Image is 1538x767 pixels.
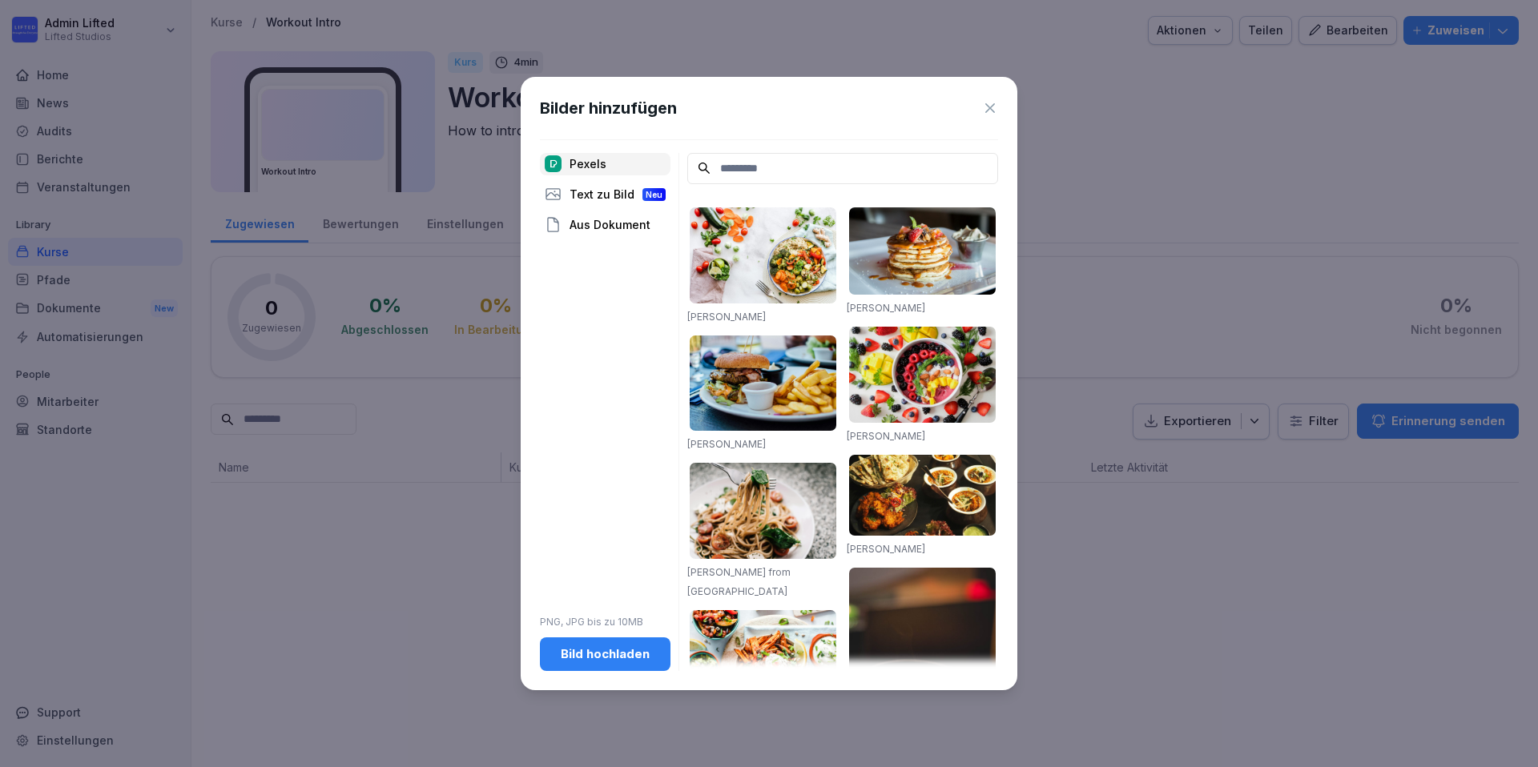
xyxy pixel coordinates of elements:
[847,543,925,555] a: [PERSON_NAME]
[540,615,670,629] p: PNG, JPG bis zu 10MB
[540,637,670,671] button: Bild hochladen
[849,327,996,423] img: pexels-photo-1099680.jpeg
[690,335,836,432] img: pexels-photo-70497.jpeg
[847,430,925,442] a: [PERSON_NAME]
[687,566,791,597] a: [PERSON_NAME] from [GEOGRAPHIC_DATA]
[540,96,677,120] h1: Bilder hinzufügen
[540,183,670,206] div: Text zu Bild
[545,155,562,172] img: pexels.png
[849,455,996,535] img: pexels-photo-958545.jpeg
[540,153,670,175] div: Pexels
[847,302,925,314] a: [PERSON_NAME]
[687,438,766,450] a: [PERSON_NAME]
[687,311,766,323] a: [PERSON_NAME]
[690,610,836,719] img: pexels-photo-1640772.jpeg
[540,214,670,236] div: Aus Dokument
[849,207,996,295] img: pexels-photo-376464.jpeg
[690,463,836,559] img: pexels-photo-1279330.jpeg
[690,207,836,303] img: pexels-photo-1640777.jpeg
[642,188,666,201] div: Neu
[553,645,658,663] div: Bild hochladen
